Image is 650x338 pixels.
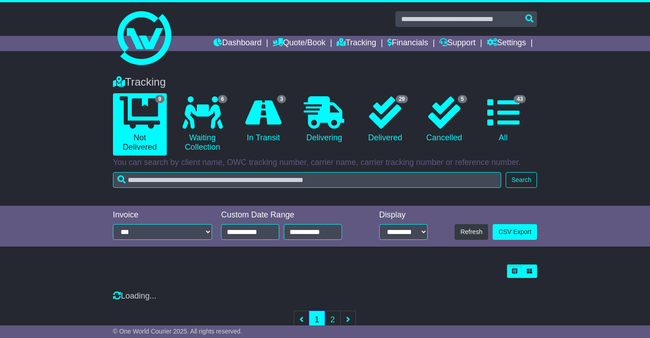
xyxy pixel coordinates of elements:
a: Tracking [337,36,376,51]
p: You can search by client name, OWC tracking number, carrier name, carrier tracking number or refe... [113,158,537,168]
div: Display [379,210,428,220]
a: Settings [487,36,526,51]
a: 2 [325,311,341,329]
button: Search [506,172,537,188]
span: 43 [514,95,526,103]
span: 9 [155,95,165,103]
div: Custom Date Range [221,210,356,220]
a: 43 All [478,93,529,146]
a: Delivering [297,93,351,146]
a: 6 Waiting Collection [176,93,230,156]
a: 1 [309,311,325,329]
a: Financials [387,36,428,51]
span: 3 [277,95,286,103]
div: Invoice [113,210,212,220]
a: CSV Export [493,224,537,240]
a: Quote/Book [273,36,325,51]
a: Dashboard [213,36,261,51]
span: 29 [396,95,408,103]
a: 3 In Transit [238,93,289,146]
a: Support [439,36,476,51]
div: Tracking [108,76,542,89]
a: 29 Delivered [360,93,410,146]
a: 5 Cancelled [419,93,469,146]
button: Refresh [455,224,488,240]
span: 6 [218,95,227,103]
a: 9 Not Delivered [113,93,167,156]
div: Loading... [113,291,537,301]
span: © One World Courier 2025. All rights reserved. [113,328,243,335]
span: 5 [458,95,467,103]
